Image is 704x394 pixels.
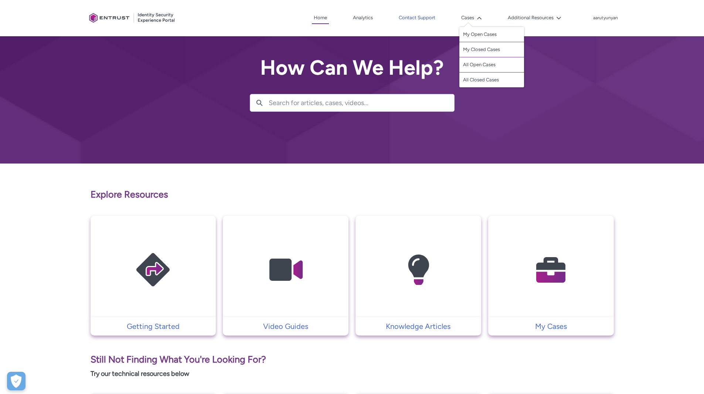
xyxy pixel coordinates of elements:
[118,230,188,310] img: Getting Started
[94,321,212,332] p: Getting Started
[593,14,618,21] button: User Profile aarutyunyan
[359,321,477,332] p: Knowledge Articles
[383,230,453,310] img: Knowledge Articles
[356,321,481,332] a: Knowledge Articles
[312,12,329,24] a: Home
[351,12,375,23] a: Analytics, opens in new tab
[397,12,437,23] a: Contact Support
[91,353,614,367] p: Still Not Finding What You're Looking For?
[516,230,586,310] img: My Cases
[459,12,484,23] button: Cases
[250,56,455,79] h2: How Can We Help?
[459,73,524,87] a: All Closed Cases
[459,57,524,73] a: All Open Cases
[7,372,25,390] button: Open Preferences
[492,321,610,332] p: My Cases
[91,369,614,379] p: Try our technical resources below
[223,321,348,332] a: Video Guides
[269,94,454,111] input: Search for articles, cases, videos...
[459,27,524,42] a: My Open Cases
[459,42,524,57] a: My Closed Cases
[506,12,563,23] button: Additional Resources
[251,230,321,310] img: Video Guides
[91,321,216,332] a: Getting Started
[250,94,269,111] button: Search
[227,321,345,332] p: Video Guides
[488,321,614,332] a: My Cases
[7,372,25,390] div: Cookie Preferences
[91,188,614,202] p: Explore Resources
[593,16,618,21] p: aarutyunyan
